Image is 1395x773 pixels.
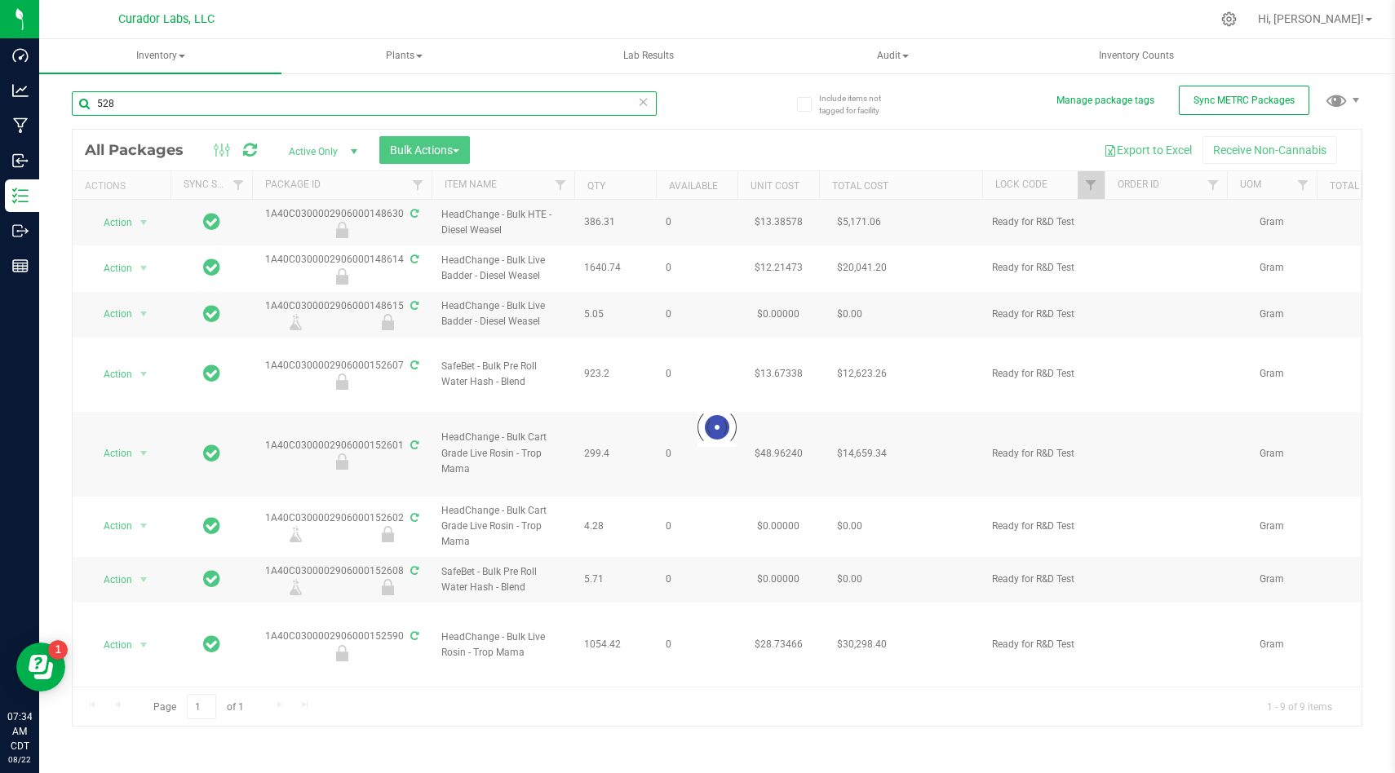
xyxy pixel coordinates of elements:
span: Plants [284,40,525,73]
span: Clear [638,91,649,113]
a: Plants [283,39,525,73]
a: Lab Results [527,39,769,73]
inline-svg: Reports [12,258,29,274]
input: Search Package ID, Item Name, SKU, Lot or Part Number... [72,91,657,116]
inline-svg: Manufacturing [12,117,29,134]
inline-svg: Inbound [12,152,29,169]
span: Include items not tagged for facility [819,92,901,117]
inline-svg: Inventory [12,188,29,204]
a: Inventory [39,39,281,73]
inline-svg: Dashboard [12,47,29,64]
button: Sync METRC Packages [1179,86,1309,115]
inline-svg: Analytics [12,82,29,99]
button: Manage package tags [1056,94,1154,108]
span: Audit [772,40,1012,73]
a: Inventory Counts [1016,39,1258,73]
span: Sync METRC Packages [1193,95,1295,106]
p: 08/22 [7,753,32,766]
span: Hi, [PERSON_NAME]! [1258,12,1364,25]
inline-svg: Outbound [12,223,29,239]
span: Lab Results [601,49,696,63]
a: Audit [771,39,1013,73]
span: Curador Labs, LLC [118,12,215,26]
iframe: Resource center unread badge [48,640,68,660]
div: Manage settings [1219,11,1239,27]
span: Inventory Counts [1077,49,1196,63]
p: 07:34 AM CDT [7,709,32,753]
iframe: Resource center [16,643,65,691]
